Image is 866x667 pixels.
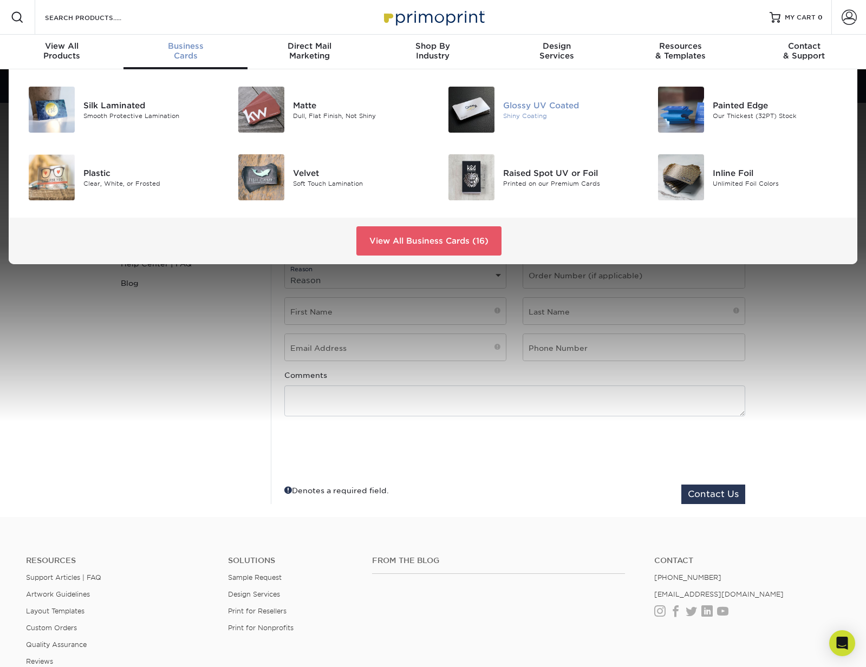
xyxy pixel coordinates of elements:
[29,87,75,133] img: Silk Laminated Business Cards
[293,167,425,179] div: Velvet
[371,35,494,69] a: Shop ByIndustry
[123,41,247,61] div: Cards
[654,556,840,565] a: Contact
[654,590,784,598] a: [EMAIL_ADDRESS][DOMAIN_NAME]
[248,41,371,51] span: Direct Mail
[83,167,215,179] div: Plastic
[713,179,844,188] div: Unlimited Foil Colors
[651,150,844,205] a: Inline Foil Business Cards Inline Foil Unlimited Foil Colors
[238,87,284,133] img: Matte Business Cards
[248,35,371,69] a: Direct MailMarketing
[581,429,726,467] iframe: reCAPTCHA
[503,167,635,179] div: Raised Spot UV or Foil
[503,111,635,120] div: Shiny Coating
[228,607,287,615] a: Print for Resellers
[658,154,704,200] img: Inline Foil Business Cards
[441,150,635,205] a: Raised Spot UV or Foil Business Cards Raised Spot UV or Foil Printed on our Premium Cards
[22,150,215,205] a: Plastic Business Cards Plastic Clear, White, or Frosted
[228,573,282,581] a: Sample Request
[681,485,745,504] button: Contact Us
[123,35,247,69] a: BusinessCards
[658,87,704,133] img: Painted Edge Business Cards
[448,154,494,200] img: Raised Spot UV or Foil Business Cards
[618,35,742,69] a: Resources& Templates
[293,179,425,188] div: Soft Touch Lamination
[228,556,356,565] h4: Solutions
[743,41,866,51] span: Contact
[618,41,742,61] div: & Templates
[503,179,635,188] div: Printed on our Premium Cards
[83,111,215,120] div: Smooth Protective Lamination
[713,167,844,179] div: Inline Foil
[651,82,844,137] a: Painted Edge Business Cards Painted Edge Our Thickest (32PT) Stock
[293,99,425,111] div: Matte
[26,573,101,581] a: Support Articles | FAQ
[83,99,215,111] div: Silk Laminated
[26,590,90,598] a: Artwork Guidelines
[495,41,618,51] span: Design
[829,630,855,656] div: Open Intercom Messenger
[371,41,494,51] span: Shop By
[495,35,618,69] a: DesignServices
[618,41,742,51] span: Resources
[743,35,866,69] a: Contact& Support
[231,150,425,205] a: Velvet Business Cards Velvet Soft Touch Lamination
[123,41,247,51] span: Business
[503,99,635,111] div: Glossy UV Coated
[231,82,425,137] a: Matte Business Cards Matte Dull, Flat Finish, Not Shiny
[228,590,280,598] a: Design Services
[379,5,487,29] img: Primoprint
[713,111,844,120] div: Our Thickest (32PT) Stock
[284,485,389,496] div: Denotes a required field.
[83,179,215,188] div: Clear, White, or Frosted
[713,99,844,111] div: Painted Edge
[22,82,215,137] a: Silk Laminated Business Cards Silk Laminated Smooth Protective Lamination
[785,13,816,22] span: MY CART
[44,11,149,24] input: SEARCH PRODUCTS.....
[26,624,77,632] a: Custom Orders
[654,573,721,581] a: [PHONE_NUMBER]
[248,41,371,61] div: Marketing
[29,154,75,200] img: Plastic Business Cards
[441,82,635,137] a: Glossy UV Coated Business Cards Glossy UV Coated Shiny Coating
[818,14,823,21] span: 0
[26,607,84,615] a: Layout Templates
[293,111,425,120] div: Dull, Flat Finish, Not Shiny
[495,41,618,61] div: Services
[228,624,294,632] a: Print for Nonprofits
[371,41,494,61] div: Industry
[448,87,494,133] img: Glossy UV Coated Business Cards
[356,226,502,256] a: View All Business Cards (16)
[26,556,212,565] h4: Resources
[372,556,626,565] h4: From the Blog
[238,154,284,200] img: Velvet Business Cards
[743,41,866,61] div: & Support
